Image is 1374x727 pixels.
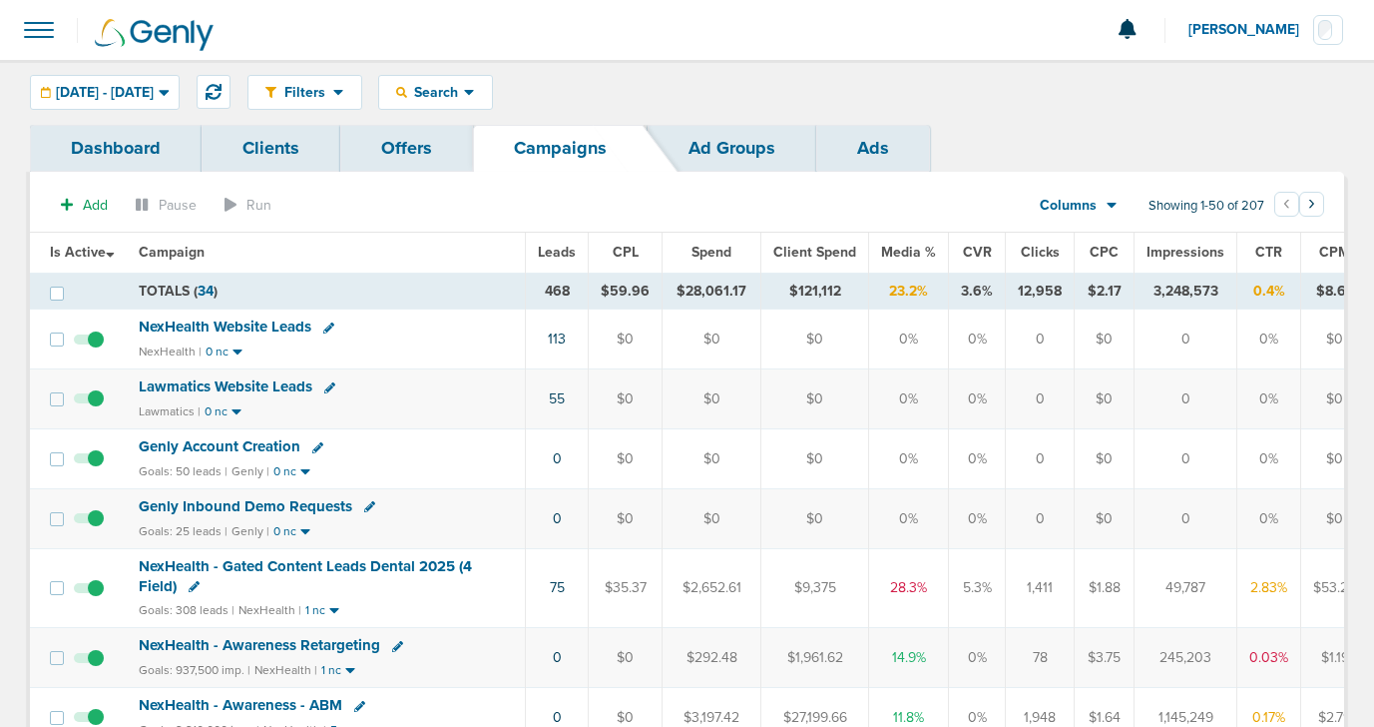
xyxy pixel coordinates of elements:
[869,369,949,429] td: 0%
[761,548,869,627] td: $9,375
[949,548,1006,627] td: 5.3%
[139,244,205,261] span: Campaign
[550,579,565,596] a: 75
[1135,273,1237,310] td: 3,248,573
[1237,310,1301,369] td: 0%
[1301,369,1369,429] td: $0
[589,273,663,310] td: $59.96
[773,244,856,261] span: Client Spend
[139,497,352,515] span: Genly Inbound Demo Requests
[761,273,869,310] td: $121,112
[139,464,228,479] small: Goals: 50 leads |
[1006,310,1075,369] td: 0
[1006,369,1075,429] td: 0
[869,429,949,489] td: 0%
[1319,244,1350,261] span: CPM
[273,464,296,479] small: 0 nc
[1237,429,1301,489] td: 0%
[95,19,214,51] img: Genly
[56,86,154,100] span: [DATE] - [DATE]
[231,524,269,538] small: Genly |
[1040,196,1097,216] span: Columns
[1006,548,1075,627] td: 1,411
[663,369,761,429] td: $0
[1237,628,1301,688] td: 0.03%
[1075,489,1135,549] td: $0
[1237,548,1301,627] td: 2.83%
[1301,273,1369,310] td: $8.64
[139,524,228,539] small: Goals: 25 leads |
[761,310,869,369] td: $0
[206,345,229,360] small: 0 nc
[321,663,341,678] small: 1 nc
[139,636,380,654] span: NexHealth - Awareness Retargeting
[691,244,731,261] span: Spend
[963,244,992,261] span: CVR
[1021,244,1060,261] span: Clicks
[589,369,663,429] td: $0
[589,548,663,627] td: $35.37
[949,429,1006,489] td: 0%
[648,125,816,172] a: Ad Groups
[198,283,214,300] span: 34
[1135,369,1237,429] td: 0
[50,244,115,261] span: Is Active
[761,429,869,489] td: $0
[553,649,562,666] a: 0
[549,390,565,407] a: 55
[1135,429,1237,489] td: 0
[869,548,949,627] td: 28.3%
[816,125,930,172] a: Ads
[1075,628,1135,688] td: $3.75
[761,628,869,688] td: $1,961.62
[613,244,639,261] span: CPL
[273,524,296,539] small: 0 nc
[949,369,1006,429] td: 0%
[1301,628,1369,688] td: $1.19
[526,273,589,310] td: 468
[1188,23,1313,37] span: [PERSON_NAME]
[1075,548,1135,627] td: $1.88
[589,429,663,489] td: $0
[1075,429,1135,489] td: $0
[139,404,201,418] small: Lawmatics |
[407,84,464,101] span: Search
[1075,273,1135,310] td: $2.17
[1006,489,1075,549] td: 0
[589,310,663,369] td: $0
[1135,310,1237,369] td: 0
[663,273,761,310] td: $28,061.17
[139,377,312,395] span: Lawmatics Website Leads
[869,628,949,688] td: 14.9%
[139,663,250,678] small: Goals: 937,500 imp. |
[139,345,202,359] small: NexHealth |
[1255,244,1282,261] span: CTR
[589,628,663,688] td: $0
[1075,310,1135,369] td: $0
[1299,192,1324,217] button: Go to next page
[127,273,526,310] td: TOTALS ( )
[473,125,648,172] a: Campaigns
[1237,489,1301,549] td: 0%
[949,273,1006,310] td: 3.6%
[761,489,869,549] td: $0
[1301,310,1369,369] td: $0
[949,310,1006,369] td: 0%
[1135,548,1237,627] td: 49,787
[663,429,761,489] td: $0
[1237,273,1301,310] td: 0.4%
[548,331,566,348] a: 113
[139,696,342,714] span: NexHealth - Awareness - ABM
[589,489,663,549] td: $0
[1301,429,1369,489] td: $0
[340,125,473,172] a: Offers
[1301,548,1369,627] td: $53.28
[1075,369,1135,429] td: $0
[663,489,761,549] td: $0
[1301,489,1369,549] td: $0
[202,125,340,172] a: Clients
[238,603,301,617] small: NexHealth |
[881,244,936,261] span: Media %
[553,510,562,527] a: 0
[1146,244,1224,261] span: Impressions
